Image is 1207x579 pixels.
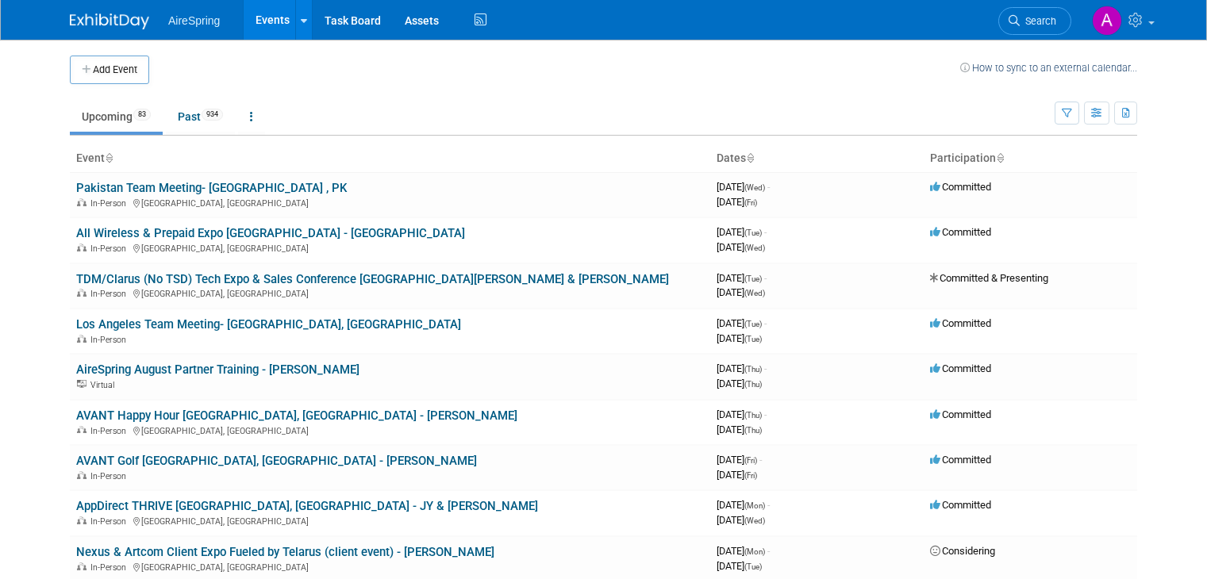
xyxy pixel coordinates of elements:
[717,424,762,435] span: [DATE]
[77,289,86,297] img: In-Person Event
[930,545,995,557] span: Considering
[76,454,477,468] a: AVANT Golf [GEOGRAPHIC_DATA], [GEOGRAPHIC_DATA] - [PERSON_NAME]
[744,411,762,420] span: (Thu)
[744,289,765,297] span: (Wed)
[1020,15,1056,27] span: Search
[77,426,86,434] img: In-Person Event
[744,183,765,192] span: (Wed)
[930,181,991,193] span: Committed
[717,560,762,572] span: [DATE]
[717,241,765,253] span: [DATE]
[960,62,1137,74] a: How to sync to an external calendar...
[90,471,131,481] span: In-Person
[744,380,762,389] span: (Thu)
[76,317,461,332] a: Los Angeles Team Meeting- [GEOGRAPHIC_DATA], [GEOGRAPHIC_DATA]
[759,454,762,466] span: -
[717,181,770,193] span: [DATE]
[930,226,991,238] span: Committed
[77,335,86,343] img: In-Person Event
[77,471,86,479] img: In-Person Event
[168,14,220,27] span: AireSpring
[744,516,765,525] span: (Wed)
[77,380,86,388] img: Virtual Event
[930,408,991,420] span: Committed
[744,228,762,237] span: (Tue)
[76,545,494,559] a: Nexus & Artcom Client Expo Fueled by Telarus (client event) - [PERSON_NAME]
[133,109,151,121] span: 83
[764,272,767,284] span: -
[930,362,991,374] span: Committed
[930,499,991,511] span: Committed
[70,56,149,84] button: Add Event
[744,562,762,571] span: (Tue)
[764,362,767,374] span: -
[744,243,765,252] span: (Wed)
[90,426,131,436] span: In-Person
[90,562,131,573] span: In-Person
[90,380,119,390] span: Virtual
[90,243,131,254] span: In-Person
[70,145,710,172] th: Event
[76,560,704,573] div: [GEOGRAPHIC_DATA], [GEOGRAPHIC_DATA]
[77,562,86,570] img: In-Person Event
[717,362,767,374] span: [DATE]
[105,151,113,164] a: Sort by Event Name
[744,456,757,465] span: (Fri)
[90,289,131,299] span: In-Person
[764,226,767,238] span: -
[744,547,765,556] span: (Mon)
[710,145,924,172] th: Dates
[717,317,767,329] span: [DATE]
[717,272,767,284] span: [DATE]
[744,274,762,283] span: (Tue)
[76,286,704,299] div: [GEOGRAPHIC_DATA], [GEOGRAPHIC_DATA]
[996,151,1004,164] a: Sort by Participation Type
[744,501,765,510] span: (Mon)
[767,499,770,511] span: -
[76,196,704,209] div: [GEOGRAPHIC_DATA], [GEOGRAPHIC_DATA]
[70,13,149,29] img: ExhibitDay
[76,499,538,513] a: AppDirect THRIVE [GEOGRAPHIC_DATA], [GEOGRAPHIC_DATA] - JY & [PERSON_NAME]
[90,335,131,345] span: In-Person
[717,226,767,238] span: [DATE]
[930,317,991,329] span: Committed
[717,454,762,466] span: [DATE]
[90,198,131,209] span: In-Person
[76,241,704,254] div: [GEOGRAPHIC_DATA], [GEOGRAPHIC_DATA]
[998,7,1071,35] a: Search
[77,516,86,524] img: In-Person Event
[76,226,465,240] a: All Wireless & Prepaid Expo [GEOGRAPHIC_DATA] - [GEOGRAPHIC_DATA]
[744,426,762,435] span: (Thu)
[717,499,770,511] span: [DATE]
[717,514,765,526] span: [DATE]
[717,408,767,420] span: [DATE]
[717,196,757,208] span: [DATE]
[930,454,991,466] span: Committed
[77,243,86,251] img: In-Person Event
[76,272,669,286] a: TDM/Clarus (No TSD) Tech Expo & Sales Conference [GEOGRAPHIC_DATA][PERSON_NAME] & [PERSON_NAME]
[767,545,770,557] span: -
[76,181,347,195] a: Pakistan Team Meeting- [GEOGRAPHIC_DATA] , PK
[764,317,767,329] span: -
[717,469,757,481] span: [DATE]
[744,471,757,480] span: (Fri)
[1092,6,1122,36] img: Angie Handal
[744,198,757,207] span: (Fri)
[717,378,762,389] span: [DATE]
[76,514,704,527] div: [GEOGRAPHIC_DATA], [GEOGRAPHIC_DATA]
[717,286,765,298] span: [DATE]
[764,408,767,420] span: -
[70,102,163,132] a: Upcoming83
[77,198,86,206] img: In-Person Event
[924,145,1137,172] th: Participation
[746,151,754,164] a: Sort by Start Date
[76,408,517,423] a: AVANT Happy Hour [GEOGRAPHIC_DATA], [GEOGRAPHIC_DATA] - [PERSON_NAME]
[76,362,359,377] a: AireSpring August Partner Training - [PERSON_NAME]
[90,516,131,527] span: In-Person
[717,545,770,557] span: [DATE]
[744,365,762,374] span: (Thu)
[76,424,704,436] div: [GEOGRAPHIC_DATA], [GEOGRAPHIC_DATA]
[930,272,1048,284] span: Committed & Presenting
[744,320,762,328] span: (Tue)
[717,332,762,344] span: [DATE]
